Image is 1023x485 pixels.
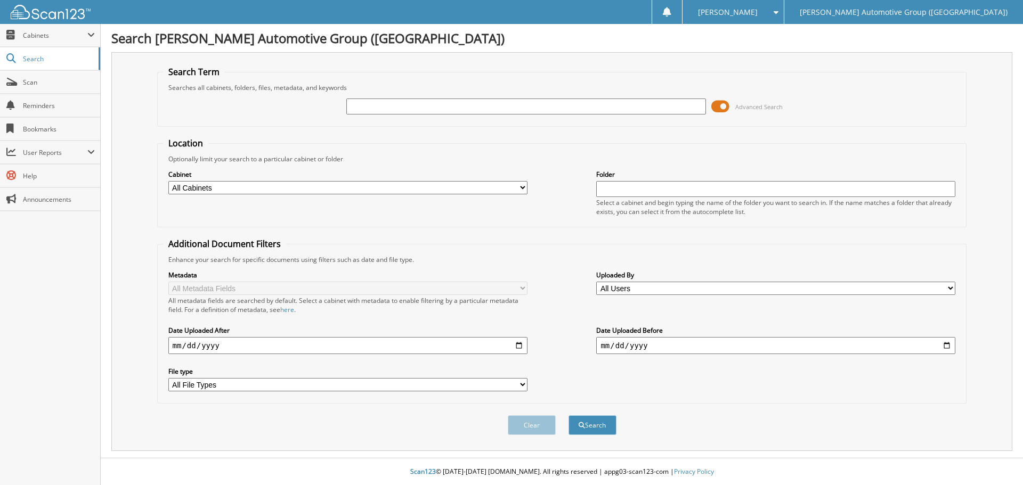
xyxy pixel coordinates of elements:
label: Folder [596,170,955,179]
label: Cabinet [168,170,527,179]
label: Date Uploaded Before [596,326,955,335]
span: Bookmarks [23,125,95,134]
span: Search [23,54,93,63]
button: Clear [508,415,556,435]
div: All metadata fields are searched by default. Select a cabinet with metadata to enable filtering b... [168,296,527,314]
span: Scan [23,78,95,87]
span: Help [23,171,95,180]
div: Searches all cabinets, folders, files, metadata, and keywords [163,83,961,92]
h1: Search [PERSON_NAME] Automotive Group ([GEOGRAPHIC_DATA]) [111,29,1012,47]
span: Scan123 [410,467,436,476]
span: Announcements [23,195,95,204]
img: scan123-logo-white.svg [11,5,91,19]
span: [PERSON_NAME] [698,9,758,15]
div: © [DATE]-[DATE] [DOMAIN_NAME]. All rights reserved | appg03-scan123-com | [101,459,1023,485]
a: Privacy Policy [674,467,714,476]
a: here [280,305,294,314]
div: Select a cabinet and begin typing the name of the folder you want to search in. If the name match... [596,198,955,216]
button: Search [569,415,616,435]
label: File type [168,367,527,376]
span: Cabinets [23,31,87,40]
span: Advanced Search [735,103,783,111]
span: Reminders [23,101,95,110]
span: User Reports [23,148,87,157]
div: Enhance your search for specific documents using filters such as date and file type. [163,255,961,264]
label: Metadata [168,270,527,280]
div: Optionally limit your search to a particular cabinet or folder [163,154,961,163]
input: end [596,337,955,354]
label: Date Uploaded After [168,326,527,335]
legend: Search Term [163,66,225,78]
label: Uploaded By [596,270,955,280]
legend: Location [163,137,208,149]
span: [PERSON_NAME] Automotive Group ([GEOGRAPHIC_DATA]) [800,9,1008,15]
input: start [168,337,527,354]
legend: Additional Document Filters [163,238,286,250]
